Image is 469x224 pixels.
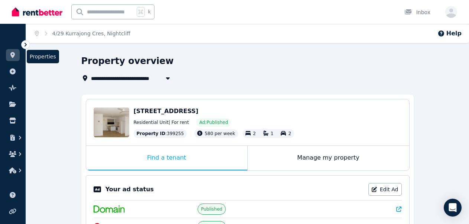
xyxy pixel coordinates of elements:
span: Published [201,206,222,212]
a: Edit Ad [368,183,402,196]
span: k [148,9,150,15]
button: Help [437,29,462,38]
p: Your ad status [105,185,154,194]
nav: Breadcrumb [26,24,139,43]
img: RentBetter [12,6,62,17]
span: 2 [253,131,256,136]
div: Manage my property [248,146,409,170]
div: : 399255 [134,129,187,138]
div: Open Intercom Messenger [444,199,462,217]
span: Ad: Published [199,119,228,125]
a: 4/29 Kurrajong Cres, Nightcliff [52,31,131,36]
div: Find a tenant [86,146,247,170]
span: Residential Unit | For rent [134,119,189,125]
img: Domain.com.au [94,205,125,213]
span: 2 [288,131,291,136]
div: Inbox [404,9,430,16]
span: 580 per week [205,131,235,136]
span: 1 [271,131,274,136]
span: [STREET_ADDRESS] [134,108,199,115]
h1: Property overview [81,55,174,67]
span: Property ID [137,131,166,137]
span: Properties [30,53,56,60]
